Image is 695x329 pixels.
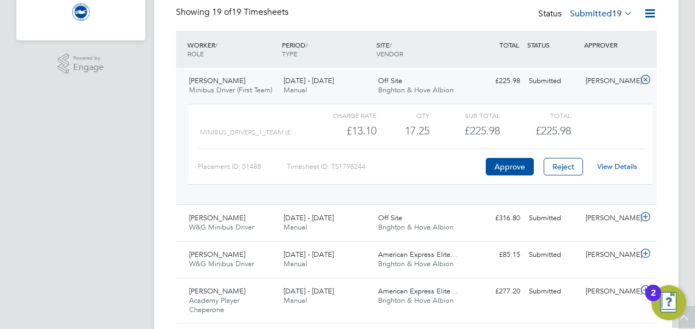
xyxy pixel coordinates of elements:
[73,54,104,63] span: Powered by
[189,76,245,85] span: [PERSON_NAME]
[284,286,334,296] span: [DATE] - [DATE]
[429,122,500,140] div: £225.98
[72,3,90,21] img: brightonandhovealbion-logo-retina.png
[189,85,272,95] span: Minibus Driver (First Team)
[284,213,334,222] span: [DATE] - [DATE]
[525,209,581,227] div: Submitted
[468,209,525,227] div: £316.80
[287,158,483,175] div: Timesheet ID: TS1798244
[651,293,656,307] div: 2
[212,7,232,17] span: 19 of
[376,109,429,122] div: QTY
[499,40,519,49] span: TOTAL
[378,296,453,305] span: Brighton & Hove Albion
[581,35,638,55] div: APPROVER
[306,109,376,122] div: Charge rate
[30,3,132,21] a: Go to home page
[374,35,468,63] div: SITE
[468,72,525,90] div: £225.98
[284,85,307,95] span: Manual
[581,209,638,227] div: [PERSON_NAME]
[525,72,581,90] div: Submitted
[525,35,581,55] div: STATUS
[189,213,245,222] span: [PERSON_NAME]
[378,250,457,259] span: American Express Elite…
[538,7,635,22] div: Status
[525,283,581,301] div: Submitted
[215,40,217,49] span: /
[581,72,638,90] div: [PERSON_NAME]
[187,49,204,58] span: ROLE
[198,158,287,175] div: Placement ID: 51488
[189,222,254,232] span: W&G Minibus Driver
[284,222,307,232] span: Manual
[284,250,334,259] span: [DATE] - [DATE]
[651,285,686,320] button: Open Resource Center, 2 new notifications
[189,259,254,268] span: W&G Minibus Driver
[468,246,525,264] div: £85.15
[284,259,307,268] span: Manual
[58,54,104,74] a: Powered byEngage
[212,7,288,17] span: 19 Timesheets
[73,63,104,72] span: Engage
[612,8,622,19] span: 19
[378,259,453,268] span: Brighton & Hove Albion
[581,246,638,264] div: [PERSON_NAME]
[185,35,279,63] div: WORKER
[189,296,239,314] span: Academy Player Chaperone
[570,8,633,19] label: Submitted
[376,49,403,58] span: VENDOR
[468,283,525,301] div: £277.20
[581,283,638,301] div: [PERSON_NAME]
[378,213,402,222] span: Off Site
[378,85,453,95] span: Brighton & Hove Albion
[378,76,402,85] span: Off Site
[390,40,392,49] span: /
[597,162,637,171] a: View Details
[176,7,291,18] div: Showing
[189,250,245,259] span: [PERSON_NAME]
[486,158,534,175] button: Approve
[279,35,374,63] div: PERIOD
[378,286,457,296] span: American Express Elite…
[284,296,307,305] span: Manual
[544,158,583,175] button: Reject
[525,246,581,264] div: Submitted
[378,222,453,232] span: Brighton & Hove Albion
[306,122,376,140] div: £13.10
[189,286,245,296] span: [PERSON_NAME]
[500,109,570,122] div: Total
[282,49,297,58] span: TYPE
[535,124,571,137] span: £225.98
[429,109,500,122] div: Sub Total
[305,40,308,49] span: /
[376,122,429,140] div: 17.25
[200,128,297,136] span: MINIBUS_DRIVERS_1_TEAM (£…
[284,76,334,85] span: [DATE] - [DATE]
